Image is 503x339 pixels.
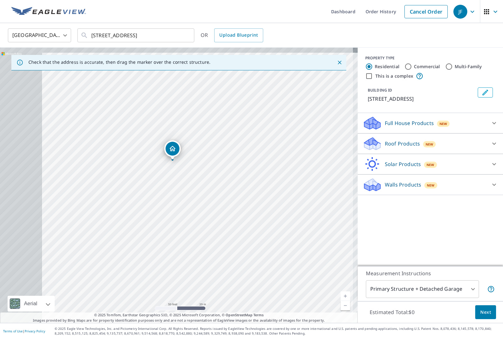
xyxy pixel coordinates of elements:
span: New [439,121,447,126]
button: Next [475,305,496,319]
p: Full House Products [385,119,434,127]
button: Close [336,58,344,67]
span: New [427,162,434,167]
p: Roof Products [385,140,420,147]
button: Edit building 1 [478,87,493,98]
span: © 2025 TomTom, Earthstar Geographics SIO, © 2025 Microsoft Corporation, © [94,312,264,318]
div: PROPERTY TYPE [365,55,495,61]
span: Next [480,308,491,316]
a: Current Level 19, Zoom Out [341,301,350,310]
span: New [427,183,435,188]
a: OpenStreetMap [226,312,252,317]
a: Terms of Use [3,329,23,333]
div: Dropped pin, building 1, Residential property, 125 N Grove St Bowling Green, OH 43402 [164,140,181,160]
p: Walls Products [385,181,421,188]
a: Current Level 19, Zoom In [341,291,350,301]
div: [GEOGRAPHIC_DATA] [8,27,71,44]
a: Terms [253,312,264,317]
div: Roof ProductsNew [363,136,498,151]
p: © 2025 Eagle View Technologies, Inc. and Pictometry International Corp. All Rights Reserved. Repo... [55,326,500,336]
p: Measurement Instructions [366,270,495,277]
p: [STREET_ADDRESS] [368,95,475,103]
p: Check that the address is accurate, then drag the marker over the correct structure. [28,59,210,65]
label: Multi-Family [455,63,482,70]
p: Estimated Total: $0 [365,305,420,319]
div: Aerial [8,296,55,312]
div: Full House ProductsNew [363,116,498,131]
span: Upload Blueprint [219,31,258,39]
label: This is a complex [375,73,413,79]
span: Your report will include the primary structure and a detached garage if one exists. [487,285,495,293]
a: Privacy Policy [25,329,45,333]
div: JF [453,5,467,19]
p: Solar Products [385,160,421,168]
div: Walls ProductsNew [363,177,498,192]
div: Solar ProductsNew [363,157,498,172]
a: Upload Blueprint [214,28,263,42]
img: EV Logo [11,7,86,16]
span: New [426,142,433,147]
div: Aerial [22,296,39,312]
a: Cancel Order [404,5,448,18]
div: OR [201,28,263,42]
div: Primary Structure + Detached Garage [366,280,479,298]
label: Residential [375,63,399,70]
p: | [3,329,45,333]
p: BUILDING ID [368,87,392,93]
input: Search by address or latitude-longitude [91,27,181,44]
label: Commercial [414,63,440,70]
